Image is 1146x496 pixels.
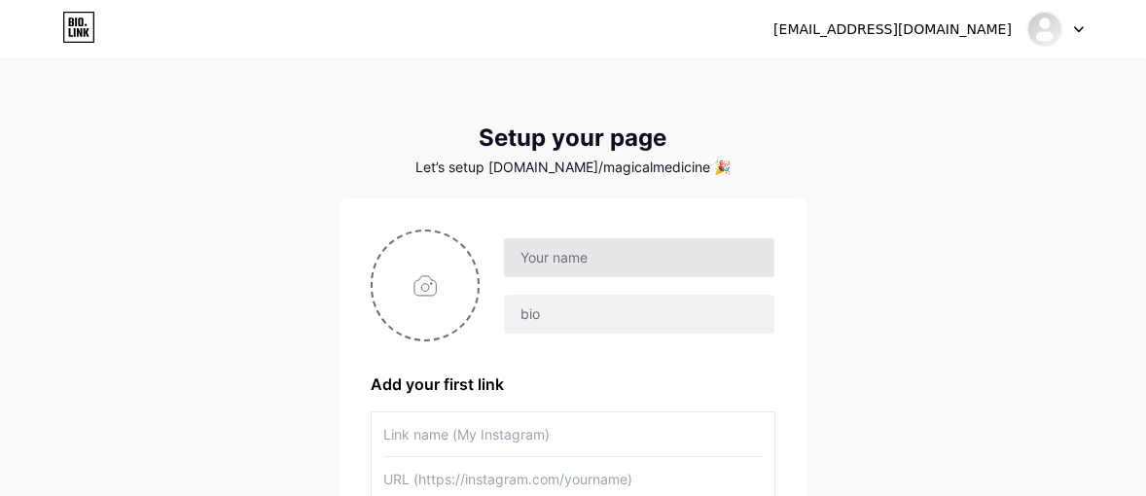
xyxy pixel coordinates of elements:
[371,372,775,396] div: Add your first link
[773,19,1012,40] div: [EMAIL_ADDRESS][DOMAIN_NAME]
[340,159,806,175] div: Let’s setup [DOMAIN_NAME]/magicalmedicine 🎉
[383,412,763,456] input: Link name (My Instagram)
[504,238,774,277] input: Your name
[504,295,774,334] input: bio
[340,124,806,152] div: Setup your page
[1026,11,1063,48] img: magicalmedicine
